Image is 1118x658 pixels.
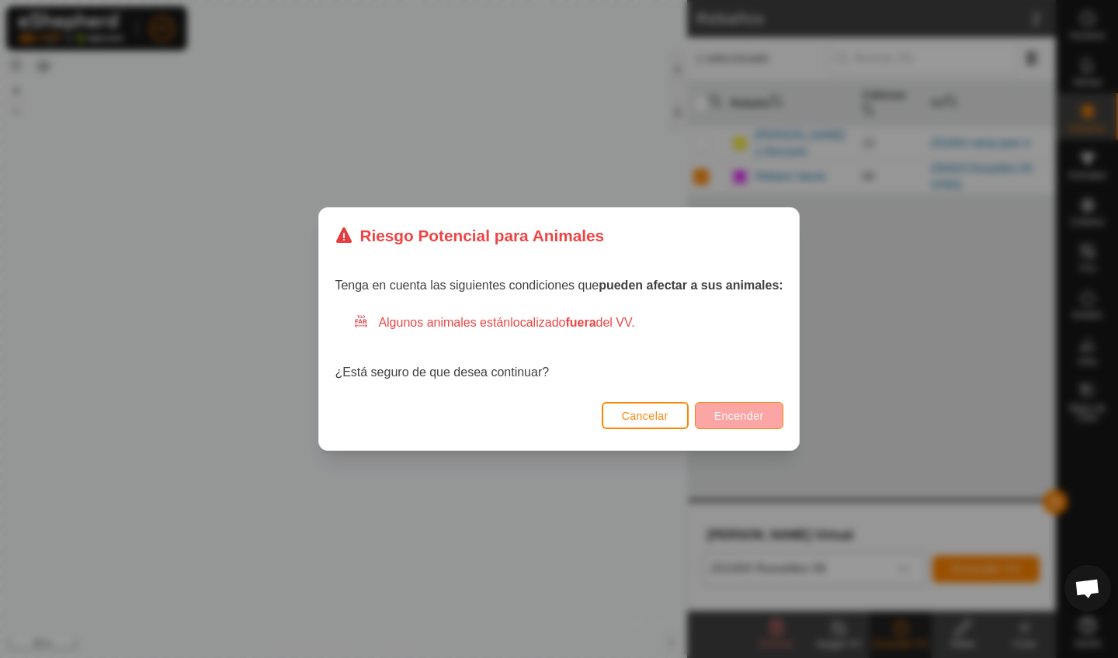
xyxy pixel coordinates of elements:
div: Algunos animales están [353,313,783,332]
span: Cancelar [622,410,668,422]
div: Chat abierto [1064,565,1111,611]
button: Encender [695,402,783,429]
div: Riesgo Potencial para Animales [335,223,604,248]
span: localizado del VV. [510,316,634,329]
strong: pueden afectar a sus animales: [599,279,783,292]
span: Encender [714,410,764,422]
div: ¿Está seguro de que desea continuar? [335,313,783,382]
strong: fuera [565,316,595,329]
button: Cancelar [602,402,689,429]
span: Tenga en cuenta las siguientes condiciones que [335,279,783,292]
